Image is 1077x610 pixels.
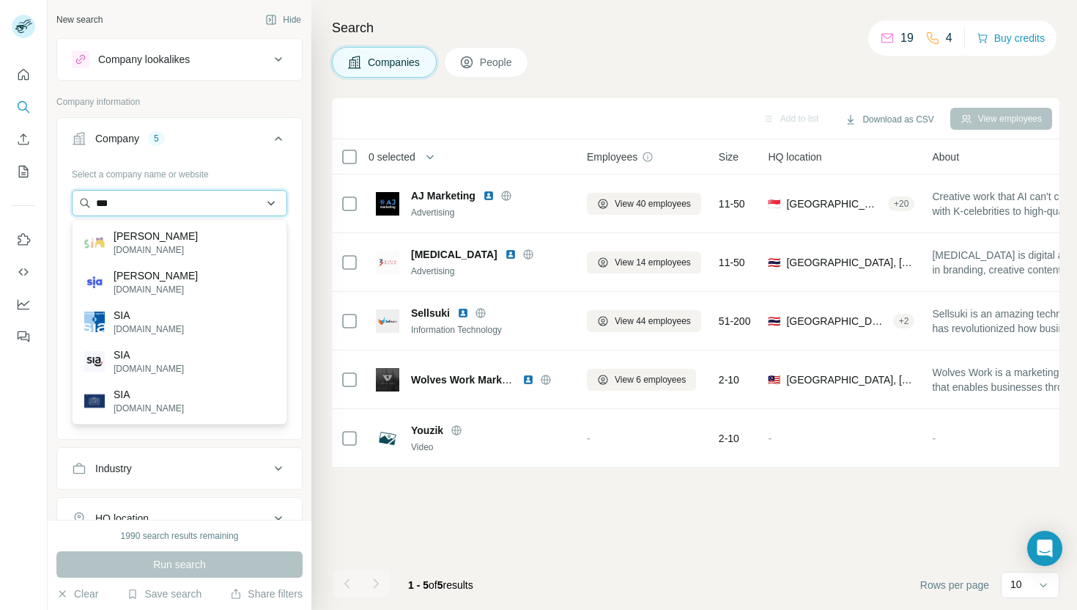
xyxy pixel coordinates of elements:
button: Share filters [230,587,303,601]
span: About [932,150,959,164]
p: 19 [900,29,914,47]
div: Select a company name or website [72,162,287,181]
p: SIA [114,308,184,323]
p: [DOMAIN_NAME] [114,402,184,415]
span: View 44 employees [615,315,691,328]
span: [GEOGRAPHIC_DATA], [GEOGRAPHIC_DATA] [786,314,887,328]
div: Company [95,131,139,146]
button: View 14 employees [587,251,701,273]
div: + 20 [888,197,914,210]
button: Company5 [57,121,302,162]
div: Video [411,441,569,454]
span: 🇲🇾 [768,372,780,387]
span: Size [719,150,739,164]
span: HQ location [768,150,821,164]
span: 2-10 [719,431,739,446]
div: New search [56,13,103,26]
div: Advertising [411,206,569,219]
p: [DOMAIN_NAME] [114,243,198,257]
span: 11-50 [719,255,745,270]
span: Rows per page [920,578,989,592]
button: Clear [56,587,98,601]
button: Feedback [12,323,35,350]
span: [GEOGRAPHIC_DATA], [GEOGRAPHIC_DATA] [786,255,914,270]
span: Sellsuki [411,306,450,320]
span: 5 [437,579,443,591]
button: View 44 employees [587,310,701,332]
img: LinkedIn logo [457,307,469,319]
span: of [429,579,437,591]
span: [MEDICAL_DATA] [411,247,497,262]
p: 10 [1010,577,1022,592]
button: Save search [127,587,201,601]
span: People [480,55,514,70]
img: SIA [84,312,105,332]
span: 1 - 5 [408,579,429,591]
p: [DOMAIN_NAME] [114,283,198,296]
p: [DOMAIN_NAME] [114,362,184,375]
img: Logo of AJ Marketing [376,192,399,216]
p: 4 [946,29,952,47]
button: View 6 employees [587,369,696,391]
img: LinkedIn logo [522,374,534,386]
div: Company lookalikes [98,52,190,67]
img: LinkedIn logo [483,190,495,202]
p: SIA [114,387,184,402]
span: 🇸🇬 [768,196,780,211]
button: View 40 employees [587,193,701,215]
span: Youzik [411,423,443,438]
div: HQ location [95,511,149,526]
img: Logo of Youzik [376,427,399,450]
button: Use Surfe on LinkedIn [12,227,35,253]
img: Logo of Sellsuki [376,309,399,333]
span: 🇹🇭 [768,255,780,270]
span: - [932,433,936,444]
span: View 14 employees [615,256,691,269]
button: Hide [255,9,311,31]
div: Advertising [411,265,569,278]
button: Search [12,94,35,120]
img: SIA [84,391,105,411]
button: Download as CSV [834,109,944,131]
span: 🇹🇭 [768,314,780,328]
div: Industry [95,461,132,476]
p: [DOMAIN_NAME] [114,323,184,336]
div: + 2 [893,315,915,328]
span: - [768,433,771,444]
div: Open Intercom Messenger [1027,531,1062,566]
img: LinkedIn logo [505,249,517,260]
img: Logo of Wolves Work Marketing [376,368,399,392]
h4: Search [332,18,1059,38]
button: HQ location [57,501,302,536]
button: Quick start [12,62,35,88]
p: Company information [56,95,303,109]
span: 0 selected [369,150,415,164]
img: Sia [84,272,105,293]
button: Company lookalikes [57,42,302,77]
button: Industry [57,451,302,486]
button: Buy credits [977,28,1045,48]
span: 51-200 [719,314,751,328]
button: Enrich CSV [12,126,35,152]
span: Companies [368,55,421,70]
span: View 6 employees [615,373,686,386]
button: My lists [12,158,35,185]
div: 1990 search results remaining [121,529,239,543]
span: Wolves Work Marketing [411,374,526,386]
span: AJ Marketing [411,188,475,203]
button: Dashboard [12,291,35,317]
span: View 40 employees [615,197,691,210]
span: 11-50 [719,196,745,211]
p: [PERSON_NAME] [114,268,198,283]
span: - [587,433,591,444]
div: 5 [148,132,165,145]
img: Logo of Birthmark [376,251,399,274]
span: [GEOGRAPHIC_DATA], Central [786,196,882,211]
span: [GEOGRAPHIC_DATA], [GEOGRAPHIC_DATA] [786,372,914,387]
div: Information Technology [411,323,569,337]
p: [PERSON_NAME] [114,229,198,243]
button: Use Surfe API [12,259,35,285]
span: 2-10 [719,372,739,387]
img: Sia [84,237,105,249]
span: Employees [587,150,637,164]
